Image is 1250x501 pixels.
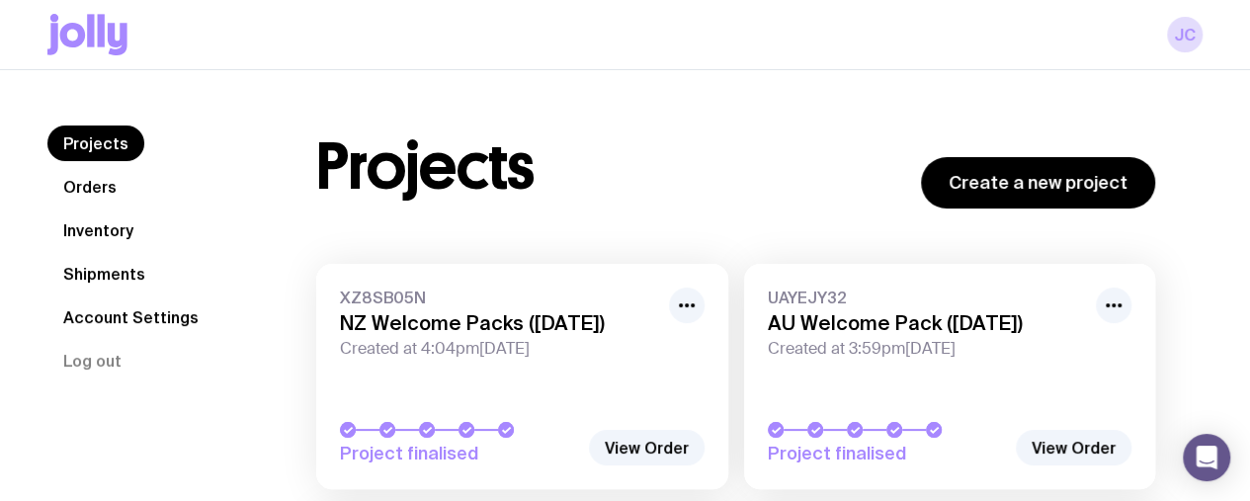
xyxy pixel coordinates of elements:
[589,430,705,465] a: View Order
[1183,434,1230,481] div: Open Intercom Messenger
[47,343,137,378] button: Log out
[768,339,1085,359] span: Created at 3:59pm[DATE]
[47,256,161,292] a: Shipments
[1167,17,1203,52] a: JC
[316,264,728,489] a: XZ8SB05NNZ Welcome Packs ([DATE])Created at 4:04pm[DATE]Project finalised
[921,157,1155,209] a: Create a new project
[768,288,1085,307] span: UAYEJY32
[316,135,535,199] h1: Projects
[1016,430,1131,465] a: View Order
[47,299,214,335] a: Account Settings
[768,311,1085,335] h3: AU Welcome Pack ([DATE])
[340,442,578,465] span: Project finalised
[47,125,144,161] a: Projects
[47,212,149,248] a: Inventory
[340,311,657,335] h3: NZ Welcome Packs ([DATE])
[768,442,1006,465] span: Project finalised
[340,288,657,307] span: XZ8SB05N
[340,339,657,359] span: Created at 4:04pm[DATE]
[744,264,1156,489] a: UAYEJY32AU Welcome Pack ([DATE])Created at 3:59pm[DATE]Project finalised
[47,169,132,205] a: Orders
